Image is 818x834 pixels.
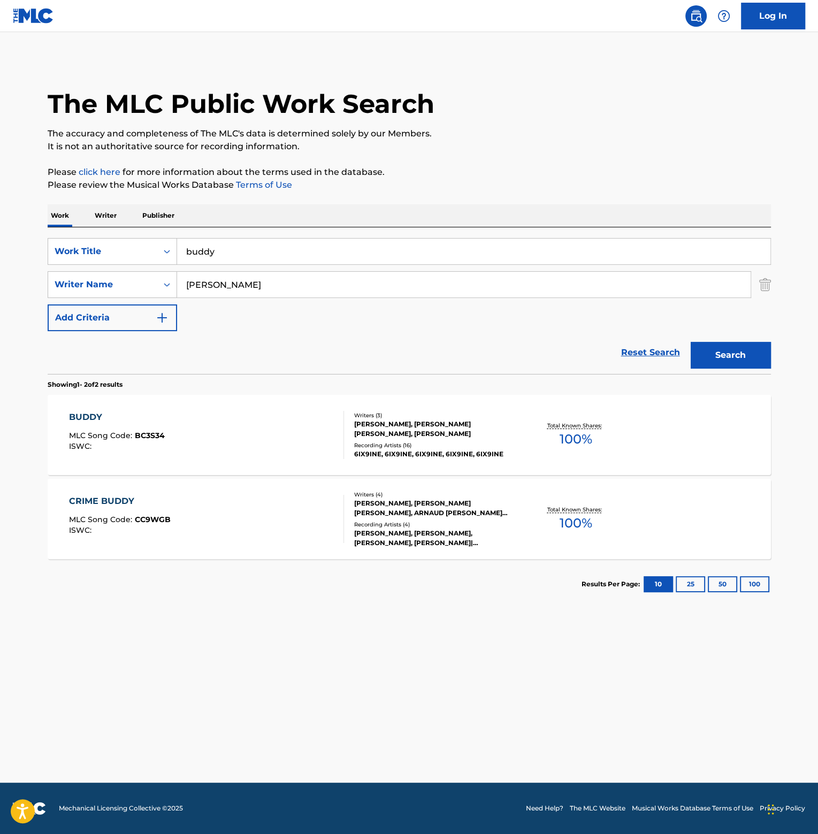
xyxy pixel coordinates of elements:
iframe: Chat Widget [765,783,818,834]
span: MLC Song Code : [69,431,135,440]
img: search [690,10,702,22]
div: Help [713,5,735,27]
span: CC9WGB [135,515,171,524]
form: Search Form [48,238,771,374]
button: Add Criteria [48,304,177,331]
div: [PERSON_NAME], [PERSON_NAME], [PERSON_NAME], [PERSON_NAME]|[PERSON_NAME], [PERSON_NAME],[PERSON_N... [354,529,516,548]
a: CRIME BUDDYMLC Song Code:CC9WGBISWC:Writers (4)[PERSON_NAME], [PERSON_NAME] [PERSON_NAME], ARNAUD... [48,479,771,559]
div: Drag [768,793,774,825]
span: 100 % [560,514,592,533]
div: CRIME BUDDY [69,495,171,508]
p: The accuracy and completeness of The MLC's data is determined solely by our Members. [48,127,771,140]
div: Work Title [55,245,151,258]
span: MLC Song Code : [69,515,135,524]
a: Public Search [685,5,707,27]
button: 10 [644,576,673,592]
div: Recording Artists ( 4 ) [354,521,516,529]
a: BUDDYMLC Song Code:BC3S34ISWC:Writers (3)[PERSON_NAME], [PERSON_NAME] [PERSON_NAME], [PERSON_NAME... [48,395,771,475]
p: Please review the Musical Works Database [48,179,771,192]
span: Mechanical Licensing Collective © 2025 [59,804,183,813]
p: Total Known Shares: [547,422,605,430]
span: 100 % [560,430,592,449]
h1: The MLC Public Work Search [48,88,434,120]
div: Writers ( 3 ) [354,411,516,419]
p: Please for more information about the terms used in the database. [48,166,771,179]
a: click here [79,167,120,177]
a: Reset Search [616,341,685,364]
div: Writer Name [55,278,151,291]
a: Terms of Use [234,180,292,190]
div: Recording Artists ( 16 ) [354,441,516,449]
p: Total Known Shares: [547,506,605,514]
img: Delete Criterion [759,271,771,298]
span: ISWC : [69,441,94,451]
p: It is not an authoritative source for recording information. [48,140,771,153]
a: The MLC Website [570,804,625,813]
p: Publisher [139,204,178,227]
a: Musical Works Database Terms of Use [632,804,753,813]
div: [PERSON_NAME], [PERSON_NAME] [PERSON_NAME], ARNAUD [PERSON_NAME] [PERSON_NAME] DE BOSREDON COMBRA... [354,499,516,518]
button: Search [691,342,771,369]
p: Writer [91,204,120,227]
img: logo [13,802,46,815]
div: [PERSON_NAME], [PERSON_NAME] [PERSON_NAME], [PERSON_NAME] [354,419,516,439]
div: BUDDY [69,411,165,424]
div: Writers ( 4 ) [354,491,516,499]
button: 50 [708,576,737,592]
div: 6IX9INE, 6IX9INE, 6IX9INE, 6IX9INE, 6IX9INE [354,449,516,459]
a: Need Help? [526,804,563,813]
span: ISWC : [69,525,94,535]
img: help [717,10,730,22]
button: 100 [740,576,769,592]
span: BC3S34 [135,431,165,440]
img: 9d2ae6d4665cec9f34b9.svg [156,311,169,324]
a: Log In [741,3,805,29]
p: Showing 1 - 2 of 2 results [48,380,123,389]
p: Results Per Page: [582,579,643,589]
button: 25 [676,576,705,592]
p: Work [48,204,72,227]
img: MLC Logo [13,8,54,24]
a: Privacy Policy [760,804,805,813]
